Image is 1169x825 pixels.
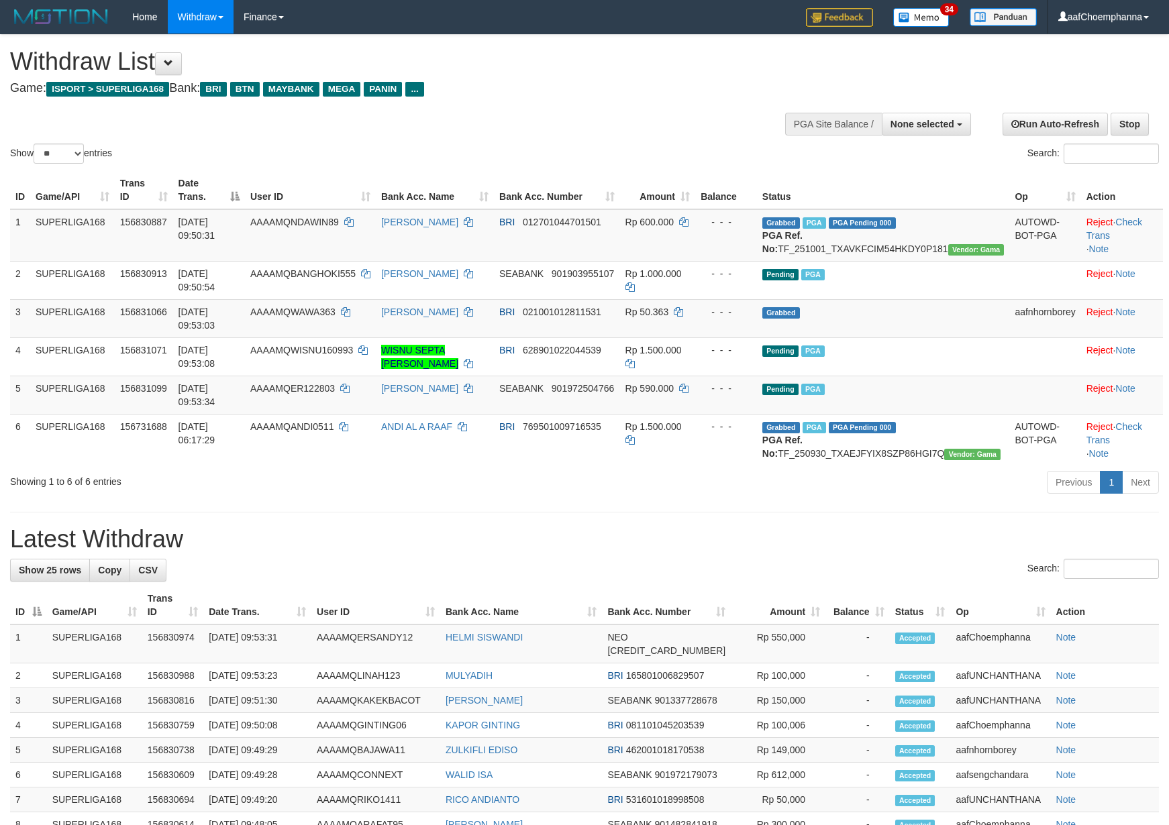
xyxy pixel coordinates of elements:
[142,787,203,812] td: 156830694
[10,82,766,95] h4: Game: Bank:
[499,345,515,355] span: BRI
[523,217,601,227] span: Copy 012701044701501 to clipboard
[440,586,602,624] th: Bank Acc. Name: activate to sort column ascending
[142,763,203,787] td: 156830609
[1089,448,1109,459] a: Note
[446,695,523,706] a: [PERSON_NAME]
[1081,209,1163,262] td: · ·
[607,769,652,780] span: SEABANK
[10,713,47,738] td: 4
[1115,345,1135,355] a: Note
[731,787,825,812] td: Rp 50,000
[10,376,30,414] td: 5
[47,787,142,812] td: SUPERLIGA168
[203,624,311,663] td: [DATE] 09:53:31
[10,209,30,262] td: 1
[701,215,752,229] div: - - -
[311,713,440,738] td: AAAAMQGINTING06
[499,421,515,432] span: BRI
[607,670,623,681] span: BRI
[552,383,614,394] span: Copy 901972504766 to clipboard
[1111,113,1149,135] a: Stop
[250,307,336,317] span: AAAAMQWAWA363
[626,794,705,805] span: Copy 531601018998508 to clipboard
[10,787,47,812] td: 7
[120,268,167,279] span: 156830913
[620,171,695,209] th: Amount: activate to sort column ascending
[494,171,620,209] th: Bank Acc. Number: activate to sort column ascending
[950,713,1050,738] td: aafChoemphanna
[523,421,601,432] span: Copy 769501009716535 to clipboard
[948,244,1005,256] span: Vendor URL: https://trx31.1velocity.biz
[625,307,669,317] span: Rp 50.363
[1064,559,1159,579] input: Search:
[1115,268,1135,279] a: Note
[10,586,47,624] th: ID: activate to sort column descending
[803,422,826,433] span: Marked by aafromsomean
[138,565,158,575] span: CSV
[829,422,896,433] span: PGA Pending
[46,82,169,97] span: ISPORT > SUPERLIGA168
[30,261,115,299] td: SUPERLIGA168
[179,268,215,292] span: [DATE] 09:50:54
[142,688,203,713] td: 156830816
[311,663,440,688] td: AAAAMQLINAH123
[381,421,452,432] a: ANDI AL A RAAF
[825,738,890,763] td: -
[1081,337,1163,376] td: ·
[30,209,115,262] td: SUPERLIGA168
[10,414,30,465] td: 6
[895,795,935,806] span: Accepted
[47,688,142,713] td: SUPERLIGA168
[625,383,674,394] span: Rp 590.000
[695,171,757,209] th: Balance
[446,720,520,730] a: KAPOR GINTING
[499,307,515,317] span: BRI
[940,3,958,15] span: 34
[200,82,226,97] span: BRI
[895,671,935,682] span: Accepted
[895,745,935,757] span: Accepted
[607,794,623,805] span: BRI
[10,171,30,209] th: ID
[626,720,705,730] span: Copy 081101045203539 to clipboard
[10,738,47,763] td: 5
[47,624,142,663] td: SUPERLIGA168
[142,663,203,688] td: 156830988
[626,670,705,681] span: Copy 165801006829507 to clipboard
[10,144,112,164] label: Show entries
[950,763,1050,787] td: aafsengchandara
[311,763,440,787] td: AAAAMQCONNEXT
[30,337,115,376] td: SUPERLIGA168
[607,695,652,706] span: SEABANK
[602,586,731,624] th: Bank Acc. Number: activate to sort column ascending
[19,565,81,575] span: Show 25 rows
[30,376,115,414] td: SUPERLIGA168
[142,586,203,624] th: Trans ID: activate to sort column ascending
[10,559,90,582] a: Show 25 rows
[120,345,167,355] span: 156831071
[10,763,47,787] td: 6
[1056,769,1076,780] a: Note
[944,449,1001,460] span: Vendor URL: https://trx31.1velocity.biz
[446,632,523,643] a: HELMI SISWANDI
[245,171,376,209] th: User ID: activate to sort column ascending
[757,414,1010,465] td: TF_250930_TXAEJFYIX8SZP86HGI7Q
[552,268,614,279] span: Copy 901903955107 to clipboard
[625,217,674,227] span: Rp 600.000
[1064,144,1159,164] input: Search:
[950,738,1050,763] td: aafnhornborey
[1086,421,1142,445] a: Check Trans
[130,559,166,582] a: CSV
[250,421,334,432] span: AAAAMQANDI0511
[323,82,361,97] span: MEGA
[895,720,935,732] span: Accepted
[47,763,142,787] td: SUPERLIGA168
[1086,217,1113,227] a: Reject
[142,713,203,738] td: 156830759
[762,435,803,459] b: PGA Ref. No:
[1100,471,1123,494] a: 1
[10,526,1159,553] h1: Latest Withdraw
[381,268,458,279] a: [PERSON_NAME]
[1056,720,1076,730] a: Note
